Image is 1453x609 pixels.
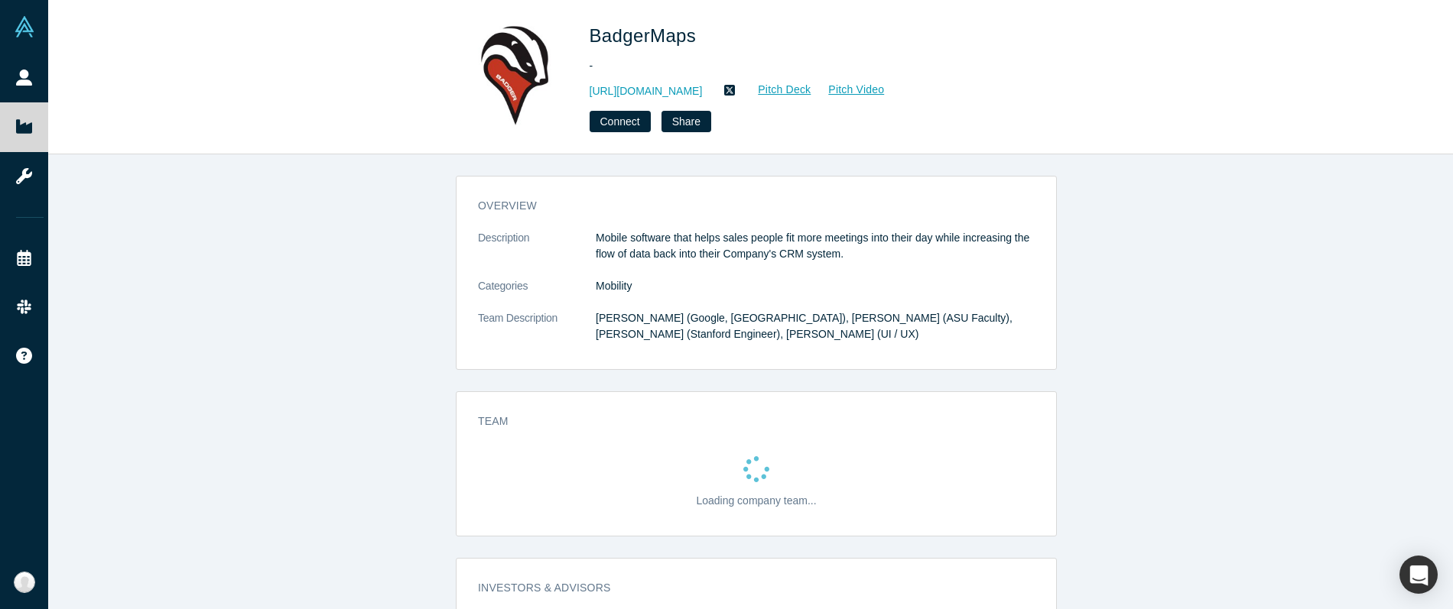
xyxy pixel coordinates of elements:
h3: Team [478,413,1013,429]
img: Alchemist Vault Logo [14,16,35,37]
dt: Description [478,230,596,278]
h3: overview [478,198,1013,214]
p: Loading company team... [696,493,816,509]
button: Share [661,111,711,132]
button: Connect [590,111,651,132]
img: Suhan Lee's Account [14,572,35,593]
span: BadgerMaps [590,25,702,46]
dt: Categories [478,278,596,310]
h3: Investors & Advisors [478,580,1013,596]
a: [URL][DOMAIN_NAME] [590,83,703,99]
span: Mobility [596,280,632,292]
p: [PERSON_NAME] (Google, [GEOGRAPHIC_DATA]), [PERSON_NAME] (ASU Faculty), [PERSON_NAME] (Stanford E... [596,310,1035,342]
a: Pitch Deck [741,81,811,99]
img: BadgerMaps's Logo [461,22,568,129]
a: Pitch Video [811,81,885,99]
dt: Team Description [478,310,596,358]
div: - [590,58,1018,74]
p: Mobile software that helps sales people fit more meetings into their day while increasing the flo... [596,230,1035,262]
